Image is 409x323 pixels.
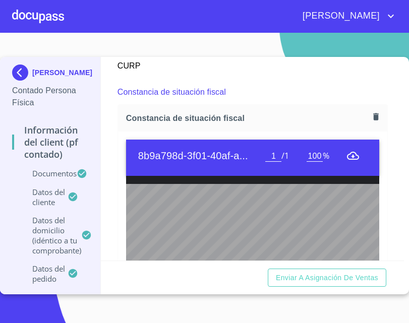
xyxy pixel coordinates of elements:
[12,215,81,255] p: Datos del domicilio (idéntico a tu comprobante)
[32,69,92,77] p: [PERSON_NAME]
[12,124,88,160] p: Información del Client (PF contado)
[188,247,202,252] span: Clave:
[138,148,266,164] h6: 8b9a798d-3f01-40af-a...
[118,86,226,98] p: Constancia de situación fiscal
[12,264,68,284] p: Datos del pedido
[268,269,386,287] button: Enviar a Asignación de Ventas
[281,150,289,161] span: / 1
[12,168,77,178] p: Documentos
[12,187,68,207] p: Datos del cliente
[12,85,88,109] p: Contado Persona Física
[295,8,385,24] span: [PERSON_NAME]
[126,113,370,123] span: Constancia de situación fiscal
[295,8,397,24] button: account of current user
[276,272,378,284] span: Enviar a Asignación de Ventas
[347,150,359,162] button: menu
[12,64,32,81] img: Docupass spot blue
[12,64,88,85] div: [PERSON_NAME]
[323,150,329,161] span: %
[188,253,274,261] span: AUFA600714MJCNNM02
[118,56,176,72] p: CURP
